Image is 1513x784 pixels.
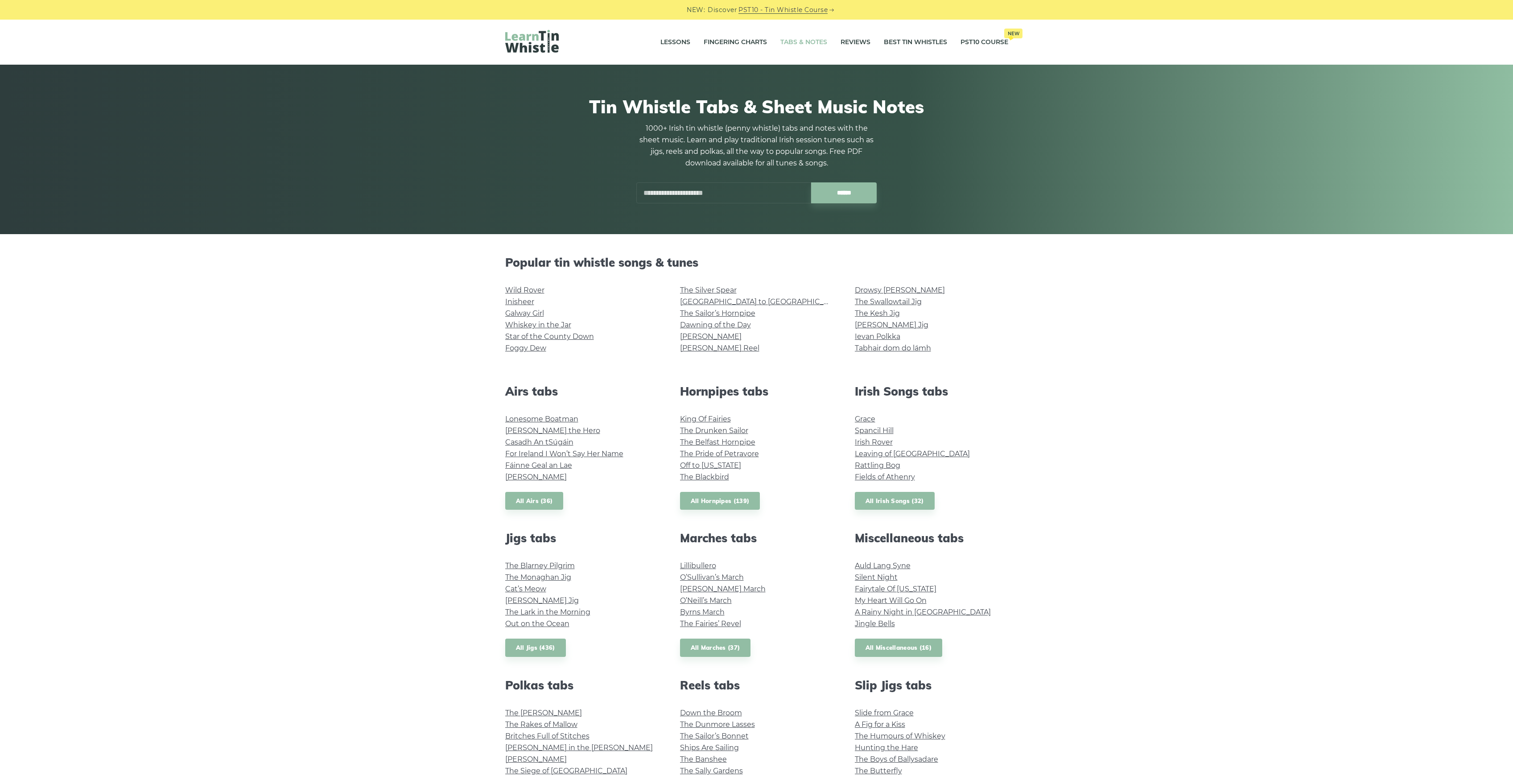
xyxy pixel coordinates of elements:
a: Ievan Polkka [855,332,900,341]
a: Hunting the Hare [855,743,918,752]
a: The Monaghan Jig [505,573,571,582]
a: Off to [US_STATE] [680,461,741,470]
a: Grace [855,415,875,423]
a: Jingle Bells [855,619,895,628]
a: Cat’s Meow [505,585,546,593]
a: A Fig for a Kiss [855,720,905,729]
a: Auld Lang Syne [855,561,911,570]
a: PST10 CourseNew [961,31,1008,54]
a: The Rakes of Mallow [505,720,577,729]
a: The Silver Spear [680,286,737,294]
h2: Jigs tabs [505,531,659,545]
a: Best Tin Whistles [884,31,947,54]
a: Silent Night [855,573,898,582]
a: [PERSON_NAME] [680,332,742,341]
a: Whiskey in the Jar [505,321,571,329]
a: Irish Rover [855,438,893,446]
a: All Jigs (436) [505,639,566,657]
h2: Miscellaneous tabs [855,531,1008,545]
a: The Blarney Pilgrim [505,561,575,570]
a: Spancil Hill [855,426,894,435]
a: [PERSON_NAME] Reel [680,344,759,352]
a: Casadh An tSúgáin [505,438,573,446]
a: [GEOGRAPHIC_DATA] to [GEOGRAPHIC_DATA] [680,297,845,306]
h2: Marches tabs [680,531,833,545]
a: The Boys of Ballysadare [855,755,938,763]
a: [PERSON_NAME] [505,755,567,763]
a: A Rainy Night in [GEOGRAPHIC_DATA] [855,608,991,616]
a: The Blackbird [680,473,729,481]
a: Tabs & Notes [780,31,827,54]
a: Lessons [660,31,690,54]
a: [PERSON_NAME] Jig [505,596,579,605]
h2: Polkas tabs [505,678,659,692]
a: Dawning of the Day [680,321,751,329]
a: The Drunken Sailor [680,426,748,435]
h1: Tin Whistle Tabs & Sheet Music Notes [505,96,1008,117]
a: Fáinne Geal an Lae [505,461,572,470]
h2: Hornpipes tabs [680,384,833,398]
a: Tabhair dom do lámh [855,344,931,352]
a: [PERSON_NAME] [505,473,567,481]
a: The Butterfly [855,767,902,775]
a: Out on the Ocean [505,619,569,628]
p: 1000+ Irish tin whistle (penny whistle) tabs and notes with the sheet music. Learn and play tradi... [636,123,877,169]
a: Fairytale Of [US_STATE] [855,585,936,593]
a: The Swallowtail Jig [855,297,922,306]
a: [PERSON_NAME] in the [PERSON_NAME] [505,743,653,752]
a: The Humours of Whiskey [855,732,945,740]
a: Inisheer [505,297,534,306]
a: The Sally Gardens [680,767,743,775]
a: Byrns March [680,608,725,616]
a: The Belfast Hornpipe [680,438,755,446]
a: Down the Broom [680,709,742,717]
h2: Slip Jigs tabs [855,678,1008,692]
a: King Of Fairies [680,415,731,423]
a: [PERSON_NAME] Jig [855,321,928,329]
a: All Marches (37) [680,639,751,657]
a: The Lark in the Morning [505,608,590,616]
a: The Siege of [GEOGRAPHIC_DATA] [505,767,627,775]
h2: Airs tabs [505,384,659,398]
a: [PERSON_NAME] the Hero [505,426,600,435]
a: All Hornpipes (139) [680,492,760,510]
a: Ships Are Sailing [680,743,739,752]
a: Wild Rover [505,286,544,294]
a: Leaving of [GEOGRAPHIC_DATA] [855,450,970,458]
a: Star of the County Down [505,332,594,341]
a: My Heart Will Go On [855,596,927,605]
a: Lillibullero [680,561,716,570]
a: The Kesh Jig [855,309,900,318]
a: The [PERSON_NAME] [505,709,582,717]
a: The Sailor’s Hornpipe [680,309,755,318]
span: New [1004,29,1022,38]
img: LearnTinWhistle.com [505,30,559,53]
a: Lonesome Boatman [505,415,578,423]
a: For Ireland I Won’t Say Her Name [505,450,623,458]
a: Foggy Dew [505,344,546,352]
a: Reviews [841,31,870,54]
a: All Airs (36) [505,492,564,510]
a: Slide from Grace [855,709,914,717]
h2: Popular tin whistle songs & tunes [505,256,1008,269]
a: O’Sullivan’s March [680,573,744,582]
a: O’Neill’s March [680,596,732,605]
a: The Banshee [680,755,727,763]
a: All Miscellaneous (16) [855,639,943,657]
h2: Reels tabs [680,678,833,692]
a: Galway Girl [505,309,544,318]
a: Fingering Charts [704,31,767,54]
a: [PERSON_NAME] March [680,585,766,593]
a: The Fairies’ Revel [680,619,741,628]
a: The Pride of Petravore [680,450,759,458]
a: All Irish Songs (32) [855,492,935,510]
a: The Sailor’s Bonnet [680,732,749,740]
a: The Dunmore Lasses [680,720,755,729]
a: Britches Full of Stitches [505,732,590,740]
a: Rattling Bog [855,461,900,470]
a: Drowsy [PERSON_NAME] [855,286,945,294]
a: Fields of Athenry [855,473,915,481]
h2: Irish Songs tabs [855,384,1008,398]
